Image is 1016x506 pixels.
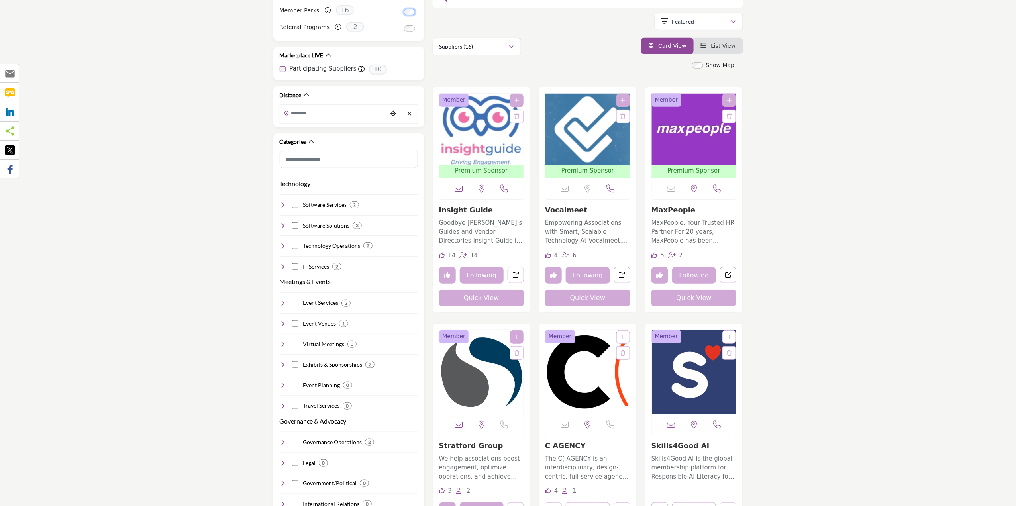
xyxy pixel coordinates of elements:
h4: Technology Operations: Services for managing technology operations [303,242,360,250]
b: 3 [356,223,359,228]
a: View List [701,43,736,49]
input: Switch to Referral Programs [404,25,415,32]
span: 2 [679,252,683,259]
a: The C( AGENCY is an interdisciplinary, design-centric, full-service agency serving associations a... [545,452,630,481]
div: 2 Results For Technology Operations [363,242,373,249]
h4: Event Services: Comprehensive event management services [303,299,338,307]
a: Open Listing in new tab [652,330,736,414]
h4: Exhibits & Sponsorships: Exhibition and sponsorship services [303,361,362,369]
div: Followers [562,486,577,496]
label: Referral Programs [280,20,330,34]
a: Open Listing in new tab [545,330,630,414]
div: Followers [562,251,577,260]
a: MaxPeople: Your Trusted HR Partner For 20 years, MaxPeople has been empowering associations and n... [651,216,737,245]
p: We help associations boost engagement, optimize operations, and achieve goals with agility and im... [439,454,524,481]
img: C AGENCY [545,330,630,414]
div: Followers [668,251,683,260]
img: Skills4Good AI [652,330,736,414]
i: Likes [439,488,445,494]
a: Open Listing in new tab [545,94,630,178]
span: Member [549,332,572,341]
span: 1 [573,487,577,494]
a: Open vocalmeet in new tab [614,267,630,283]
i: Likes [545,252,551,258]
p: Featured [672,18,694,25]
span: Premium Sponsor [667,166,720,175]
h3: Stratford Group [439,441,524,450]
a: View Card [648,43,686,49]
div: 2 Results For Exhibits & Sponsorships [365,361,375,368]
input: Select Event Services checkbox [292,300,298,306]
a: Add To List [514,334,519,340]
img: Vocalmeet [545,94,630,165]
i: Likes [545,488,551,494]
p: Empowering Associations with Smart, Scalable Technology At Vocalmeet, we specialize in delivering... [545,218,630,245]
div: 0 Results For Government/Political [360,480,369,487]
a: Add To List [514,97,519,104]
b: 2 [367,243,369,249]
button: Unlike company [545,267,562,284]
span: Member [443,332,466,341]
input: Select Governance Operations checkbox [292,439,298,445]
button: Quick View [545,290,630,306]
b: 2 [335,264,338,269]
a: Open Listing in new tab [439,330,524,414]
button: Unlike company [439,267,456,284]
div: 0 Results For Travel Services [343,402,352,410]
p: Goodbye [PERSON_NAME]’s Guides and Vendor Directories Insight Guide is a business marketplace pla... [439,218,524,245]
span: 14 [448,252,455,259]
input: Search Location [280,105,388,121]
input: Select Government/Political checkbox [292,480,298,486]
button: Unlike company [651,267,668,284]
a: Empowering Associations with Smart, Scalable Technology At Vocalmeet, we specialize in delivering... [545,216,630,245]
p: Skills4Good AI is the global membership platform for Responsible AI Literacy for nontech professi... [651,454,737,481]
p: Suppliers (16) [439,43,473,51]
span: 10 [369,65,387,75]
h4: Software Services: Software development and support services [303,201,347,209]
h4: Event Venues: Venues for hosting events [303,320,336,328]
input: Select Event Planning checkbox [292,382,298,388]
button: Technology [280,179,311,188]
div: 0 Results For Event Planning [343,382,352,389]
span: 5 [661,252,665,259]
b: 1 [342,321,345,326]
span: 4 [554,487,558,494]
div: 0 Results For Virtual Meetings [347,341,357,348]
img: Insight Guide [439,94,524,165]
span: Member [655,96,678,104]
a: Skills4Good AI [651,441,710,450]
i: Likes [651,252,657,258]
input: Select IT Services checkbox [292,263,298,270]
h4: IT Services: IT services and support [303,263,329,271]
button: Following [460,267,504,284]
label: Member Perks [280,4,320,18]
button: Featured [655,13,743,30]
a: Add To List [727,97,732,104]
input: Switch to Member Perks [404,9,415,15]
h4: Travel Services: Travel planning and management services [303,402,339,410]
h2: Categories [280,138,306,146]
button: Quick View [439,290,524,306]
a: Insight Guide [439,206,493,214]
b: 2 [345,300,347,306]
div: Choose your current location [388,105,400,122]
span: Premium Sponsor [561,166,614,175]
input: Select Virtual Meetings checkbox [292,341,298,347]
li: Card View [641,38,694,54]
button: Quick View [651,290,737,306]
h3: MaxPeople [651,206,737,214]
div: Clear search location [404,105,416,122]
b: 2 [368,439,371,445]
p: MaxPeople: Your Trusted HR Partner For 20 years, MaxPeople has been empowering associations and n... [651,218,737,245]
button: Following [566,267,610,284]
p: The C( AGENCY is an interdisciplinary, design-centric, full-service agency serving associations a... [545,454,630,481]
span: 16 [336,5,354,15]
a: Add To List [621,97,626,104]
span: Premium Sponsor [455,166,508,175]
h2: Distance [280,91,302,99]
label: Participating Suppliers [290,64,357,73]
div: 3 Results For Software Solutions [353,222,362,229]
input: Select Technology Operations checkbox [292,243,298,249]
h4: Legal: Legal services and support [303,459,316,467]
input: Select Software Services checkbox [292,202,298,208]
